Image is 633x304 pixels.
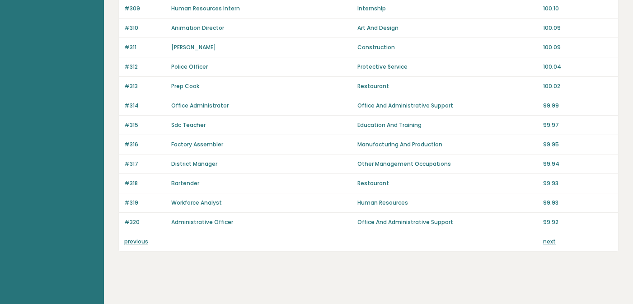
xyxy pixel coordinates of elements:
p: 99.93 [543,199,613,207]
a: [PERSON_NAME] [171,43,216,51]
p: #313 [124,82,166,90]
p: 99.92 [543,218,613,226]
p: Construction [357,43,538,51]
a: Police Officer [171,63,208,70]
p: #318 [124,179,166,187]
a: District Manager [171,160,217,168]
a: next [543,238,556,245]
p: Manufacturing And Production [357,140,538,149]
p: 99.94 [543,160,613,168]
a: Human Resources Intern [171,5,240,12]
p: Protective Service [357,63,538,71]
a: Workforce Analyst [171,199,222,206]
p: 99.99 [543,102,613,110]
p: #314 [124,102,166,110]
p: 99.93 [543,179,613,187]
p: Human Resources [357,199,538,207]
a: Sdc Teacher [171,121,206,129]
a: Office Administrator [171,102,229,109]
p: Other Management Occupations [357,160,538,168]
p: 100.02 [543,82,613,90]
p: #315 [124,121,166,129]
a: Factory Assembler [171,140,223,148]
a: previous [124,238,148,245]
a: Prep Cook [171,82,199,90]
a: Animation Director [171,24,224,32]
p: Office And Administrative Support [357,218,538,226]
p: #312 [124,63,166,71]
p: #310 [124,24,166,32]
p: #319 [124,199,166,207]
p: Internship [357,5,538,13]
p: #317 [124,160,166,168]
p: Art And Design [357,24,538,32]
p: 99.95 [543,140,613,149]
p: 100.10 [543,5,613,13]
p: #320 [124,218,166,226]
p: Restaurant [357,179,538,187]
a: Administrative Officer [171,218,233,226]
p: Office And Administrative Support [357,102,538,110]
p: Education And Training [357,121,538,129]
p: #309 [124,5,166,13]
a: Bartender [171,179,199,187]
p: 99.97 [543,121,613,129]
p: #311 [124,43,166,51]
p: 100.09 [543,24,613,32]
p: #316 [124,140,166,149]
p: Restaurant [357,82,538,90]
p: 100.04 [543,63,613,71]
p: 100.09 [543,43,613,51]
